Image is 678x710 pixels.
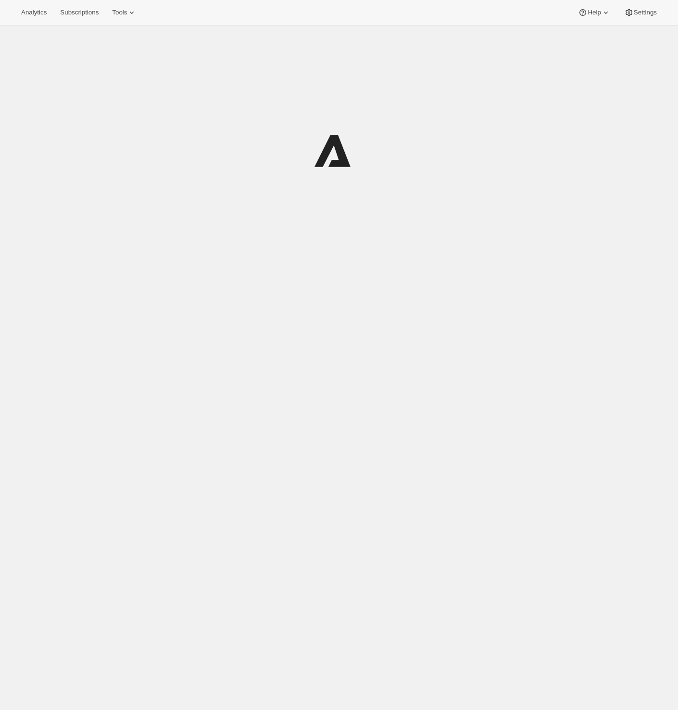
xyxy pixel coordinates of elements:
span: Analytics [21,9,47,16]
span: Subscriptions [60,9,99,16]
button: Help [572,6,616,19]
button: Analytics [15,6,52,19]
span: Help [588,9,601,16]
button: Settings [618,6,663,19]
button: Tools [106,6,142,19]
span: Settings [634,9,657,16]
span: Tools [112,9,127,16]
button: Subscriptions [54,6,104,19]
